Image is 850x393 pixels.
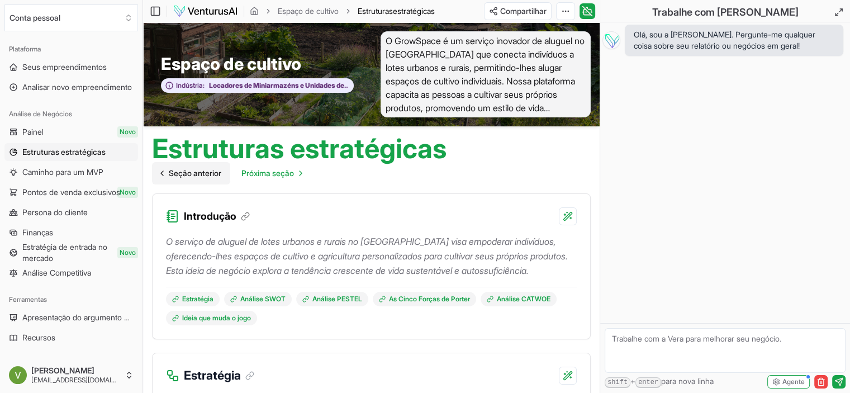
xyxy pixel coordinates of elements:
[184,210,236,222] font: Introdução
[22,127,44,136] font: Painel
[4,203,138,221] a: Persona do cliente
[312,295,362,303] font: Análise PESTEL
[166,311,257,325] a: Ideia que muda o jogo
[209,81,350,98] font: Locadores de Miniarmazéns e Unidades de Self-Storage
[240,295,286,303] font: Análise SWOT
[169,168,221,178] font: Seção anterior
[120,127,136,136] font: Novo
[9,366,27,384] img: ACg8ocJ7voaAojrJCvYFzH4N1Q-E0uZeVVR-obeUjmd7Thuu27jw_w=s96-c
[22,268,91,277] font: Análise Competitiva
[10,13,60,22] font: Conta pessoal
[4,163,138,181] a: Caminho para um MVP
[602,31,620,49] img: Vera
[22,82,132,92] font: Analisar novo empreendimento
[22,207,88,217] font: Persona do cliente
[630,376,635,386] font: +
[166,236,568,276] font: O serviço de aluguel de lotes urbanos e rurais no [GEOGRAPHIC_DATA] visa empoderar indivíduos, of...
[393,6,435,16] font: estratégicas
[9,295,47,304] font: Ferramentas
[152,162,311,184] nav: paginação
[634,30,815,50] font: Olá, sou a [PERSON_NAME]. Pergunte-me qualquer coisa sobre seu relatório ou negócios em geral!
[278,6,339,17] a: Espaço de cultivo
[635,377,661,388] kbd: enter
[605,377,630,388] kbd: shift
[120,248,136,257] font: Novo
[296,292,368,306] a: Análise PESTEL
[173,4,238,18] img: logotipo
[22,147,106,157] font: Estruturas estratégicas
[4,244,138,262] a: Estratégia de entrada no mercadoNovo
[152,132,447,165] font: Estruturas estratégicas
[4,224,138,242] a: Finanças
[767,375,810,389] button: Agente
[373,292,476,306] a: As Cinco Forças de Porter
[166,292,220,306] a: Estratégia
[389,295,470,303] font: As Cinco Forças de Porter
[358,6,435,17] span: Estruturasestratégicas
[9,45,41,53] font: Plataforma
[241,168,294,178] font: Próxima seção
[484,2,552,20] button: Compartilhar
[22,228,53,237] font: Finanças
[250,6,435,17] nav: migalha de pão
[4,362,138,389] button: [PERSON_NAME][EMAIL_ADDRESS][DOMAIN_NAME]
[358,6,393,16] font: Estruturas
[184,368,241,382] font: Estratégia
[4,78,138,96] a: Analisar novo empreendimento
[161,54,301,74] font: Espaço de cultivo
[500,6,547,16] font: Compartilhar
[22,62,107,72] font: Seus empreendimentos
[176,81,205,89] font: Indústria:
[4,264,138,282] a: Análise Competitiva
[4,183,138,201] a: Pontos de venda exclusivosNovo
[4,123,138,141] a: PainelNovo
[386,35,585,154] font: O GrowSpace é um serviço inovador de aluguel no [GEOGRAPHIC_DATA] que conecta indivíduos a lotes ...
[182,295,213,303] font: Estratégia
[31,366,94,375] font: [PERSON_NAME]
[31,376,140,384] font: [EMAIL_ADDRESS][DOMAIN_NAME]
[4,143,138,161] a: Estruturas estratégicas
[224,292,292,306] a: Análise SWOT
[4,329,138,347] a: Recursos
[4,4,138,31] button: Selecione uma organização
[22,167,103,177] font: Caminho para um MVP
[120,188,136,196] font: Novo
[22,333,55,342] font: Recursos
[232,162,311,184] a: Ir para a próxima página
[4,309,138,326] a: Apresentação do argumento de venda
[4,58,138,76] a: Seus empreendimentos
[481,292,557,306] a: Análise CATWOE
[9,110,72,118] font: Análise de Negócios
[497,295,550,303] font: Análise CATWOE
[782,377,805,386] font: Agente
[652,6,799,18] font: Trabalhe com [PERSON_NAME]
[22,187,120,197] font: Pontos de venda exclusivos
[152,162,230,184] a: Ir para a página anterior
[661,376,714,386] font: para nova linha
[278,6,339,16] font: Espaço de cultivo
[182,314,251,322] font: Ideia que muda o jogo
[161,78,354,93] button: Indústria:Locadores de Miniarmazéns e Unidades de Self-Storage
[22,312,156,322] font: Apresentação do argumento de venda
